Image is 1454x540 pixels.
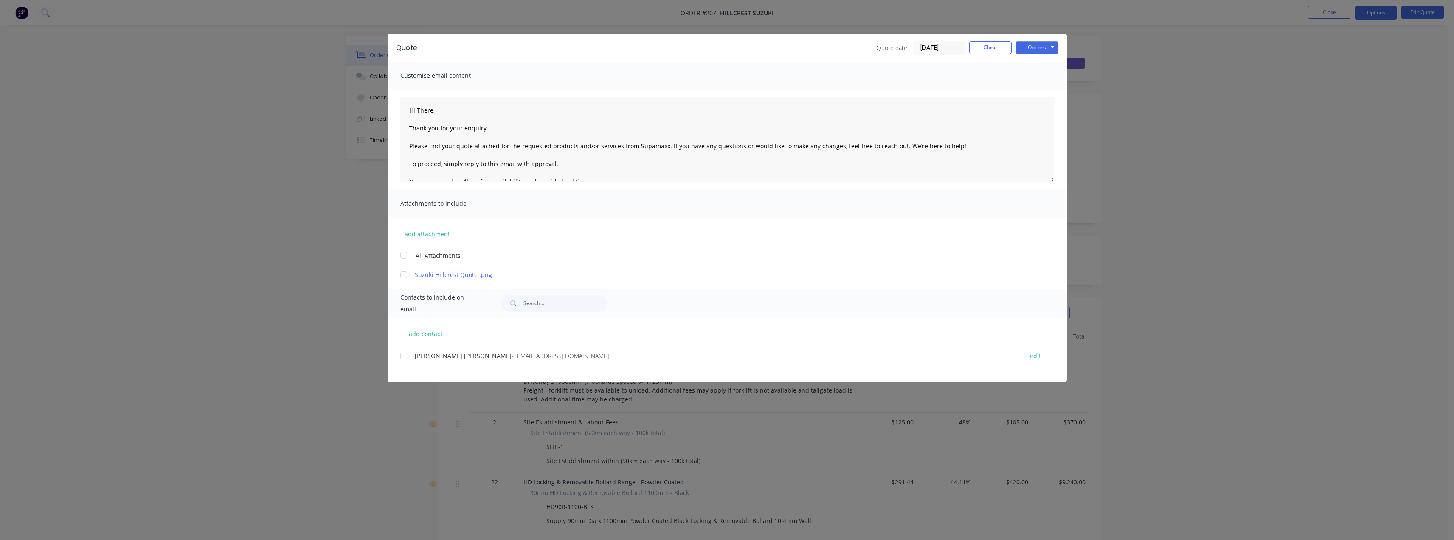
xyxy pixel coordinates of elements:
button: edit [1025,350,1046,362]
button: add contact [400,327,451,340]
input: Search... [523,295,607,312]
span: - [EMAIL_ADDRESS][DOMAIN_NAME] [512,352,609,360]
span: All Attachments [416,251,461,260]
button: Close [969,41,1012,54]
span: Quote date [877,43,907,52]
textarea: Hi There, Thank you for your enquiry. Please find your quote attached for the requested products ... [400,97,1054,182]
button: Options [1016,41,1058,54]
span: Attachments to include [400,198,494,209]
span: [PERSON_NAME] [PERSON_NAME] [415,352,512,360]
span: Contacts to include on email [400,291,481,315]
div: Quote [396,43,417,53]
span: Customise email content [400,70,494,82]
a: Suzuki Hillcrest Quote .png [415,270,1015,279]
button: add attachment [400,227,454,240]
